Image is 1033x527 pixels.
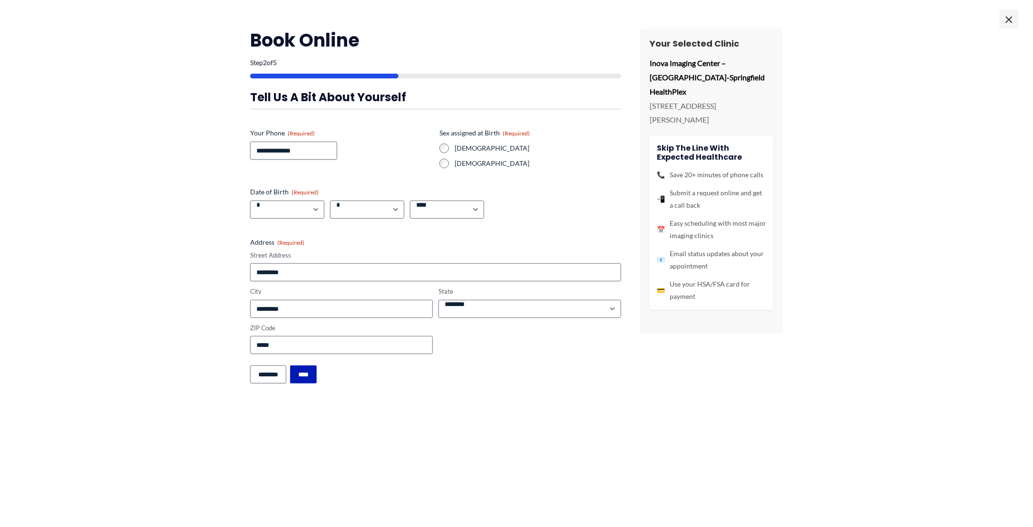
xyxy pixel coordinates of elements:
[657,169,766,181] li: Save 20+ minutes of phone calls
[657,169,665,181] span: 📞
[273,58,277,67] span: 5
[657,187,766,211] li: Submit a request online and get a call back
[288,130,315,137] span: (Required)
[250,29,621,52] h2: Book Online
[250,287,433,296] label: City
[439,128,530,138] legend: Sex assigned at Birth
[650,38,773,49] h3: Your Selected Clinic
[657,223,665,236] span: 📅
[503,130,530,137] span: (Required)
[657,217,766,242] li: Easy scheduling with most major imaging clinics
[277,239,304,246] span: (Required)
[250,128,432,138] label: Your Phone
[455,159,621,168] label: [DEMOGRAPHIC_DATA]
[439,287,621,296] label: State
[250,238,304,247] legend: Address
[657,193,665,205] span: 📲
[250,324,433,333] label: ZIP Code
[455,144,621,153] label: [DEMOGRAPHIC_DATA]
[657,144,766,162] h4: Skip the line with Expected Healthcare
[657,278,766,303] li: Use your HSA/FSA card for payment
[250,251,621,260] label: Street Address
[263,58,267,67] span: 2
[650,99,773,127] p: [STREET_ADDRESS][PERSON_NAME]
[657,284,665,297] span: 💳
[657,254,665,266] span: 📧
[650,56,773,98] p: Inova Imaging Center – [GEOGRAPHIC_DATA]-Springfield HealthPlex
[250,59,621,66] p: Step of
[250,187,319,197] legend: Date of Birth
[1000,10,1019,29] span: ×
[657,248,766,272] li: Email status updates about your appointment
[250,90,621,105] h3: Tell us a bit about yourself
[292,189,319,196] span: (Required)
